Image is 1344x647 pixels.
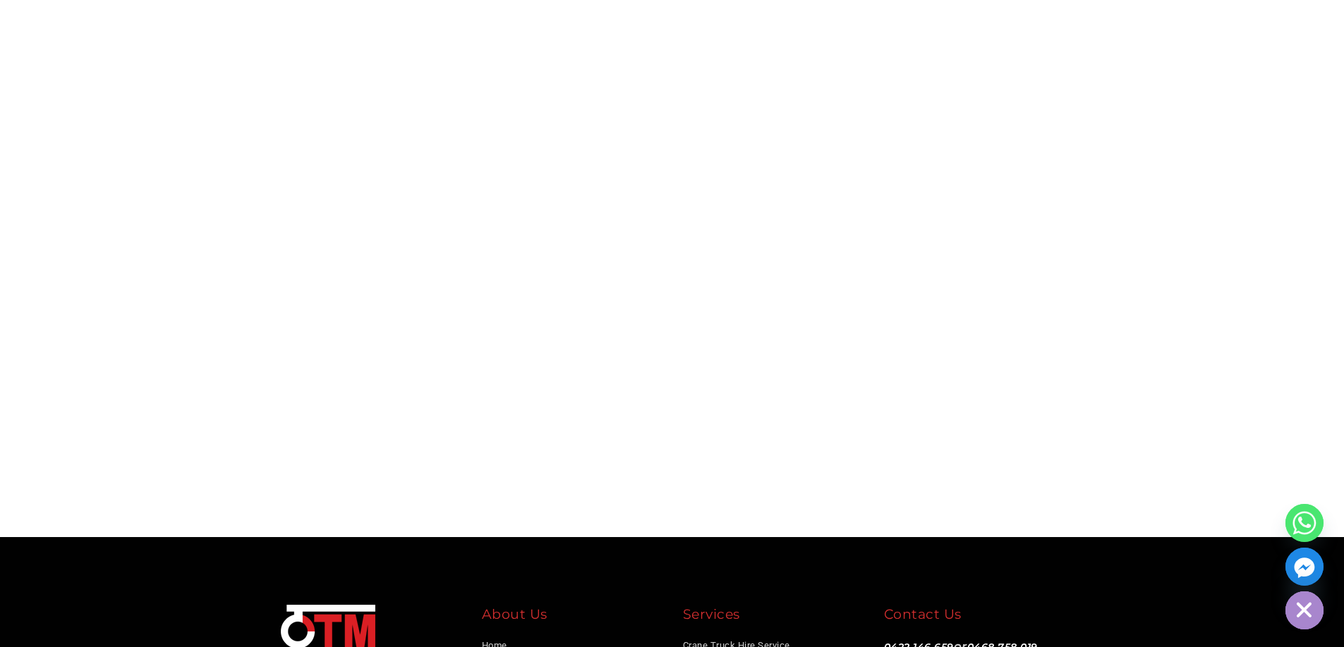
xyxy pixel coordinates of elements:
[482,605,662,629] div: About Us
[1285,504,1324,542] a: Whatsapp
[884,605,1064,629] div: Contact Us
[1285,548,1324,586] a: Facebook_Messenger
[683,605,863,629] div: Services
